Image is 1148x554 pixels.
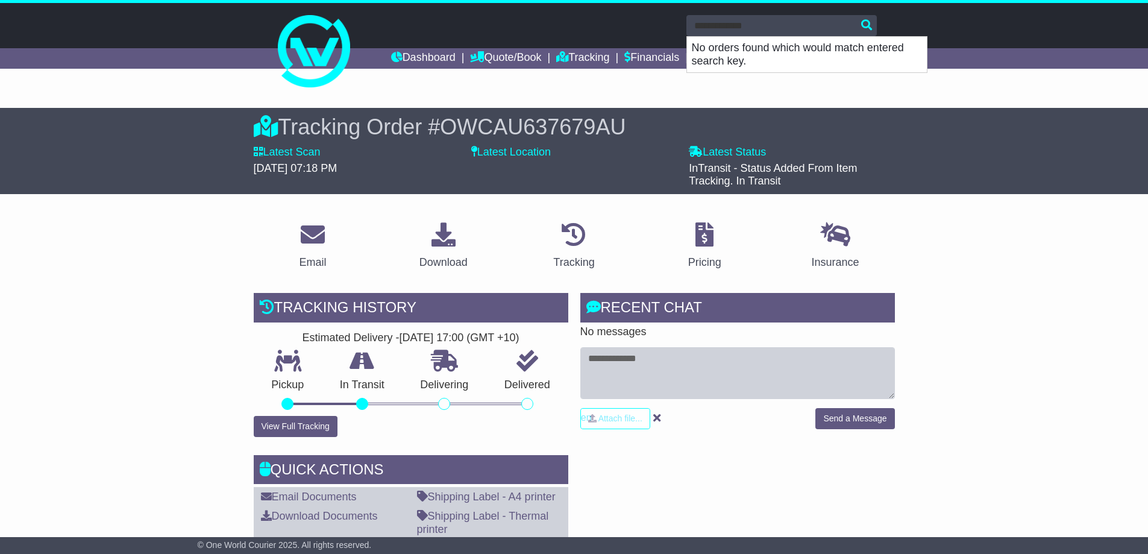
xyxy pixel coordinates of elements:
[553,254,594,271] div: Tracking
[688,254,721,271] div: Pricing
[254,455,568,488] div: Quick Actions
[687,37,927,72] p: No orders found which would match entered search key.
[580,293,895,326] div: RECENT CHAT
[198,540,372,550] span: © One World Courier 2025. All rights reserved.
[812,254,859,271] div: Insurance
[486,379,568,392] p: Delivered
[403,379,487,392] p: Delivering
[291,218,334,275] a: Email
[254,416,337,437] button: View Full Tracking
[470,48,541,69] a: Quote/Book
[254,379,322,392] p: Pickup
[471,146,551,159] label: Latest Location
[440,115,626,139] span: OWCAU637679AU
[254,332,568,345] div: Estimated Delivery -
[815,408,894,429] button: Send a Message
[417,491,556,503] a: Shipping Label - A4 printer
[261,510,378,522] a: Download Documents
[689,146,766,159] label: Latest Status
[417,510,549,535] a: Shipping Label - Thermal printer
[556,48,609,69] a: Tracking
[254,162,337,174] span: [DATE] 07:18 PM
[545,218,602,275] a: Tracking
[580,326,895,339] p: No messages
[299,254,326,271] div: Email
[680,218,729,275] a: Pricing
[804,218,867,275] a: Insurance
[254,114,895,140] div: Tracking Order #
[261,491,357,503] a: Email Documents
[419,254,468,271] div: Download
[689,162,857,187] span: InTransit - Status Added From Item Tracking. In Transit
[624,48,679,69] a: Financials
[412,218,475,275] a: Download
[400,332,519,345] div: [DATE] 17:00 (GMT +10)
[254,293,568,326] div: Tracking history
[254,146,321,159] label: Latest Scan
[391,48,456,69] a: Dashboard
[322,379,403,392] p: In Transit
